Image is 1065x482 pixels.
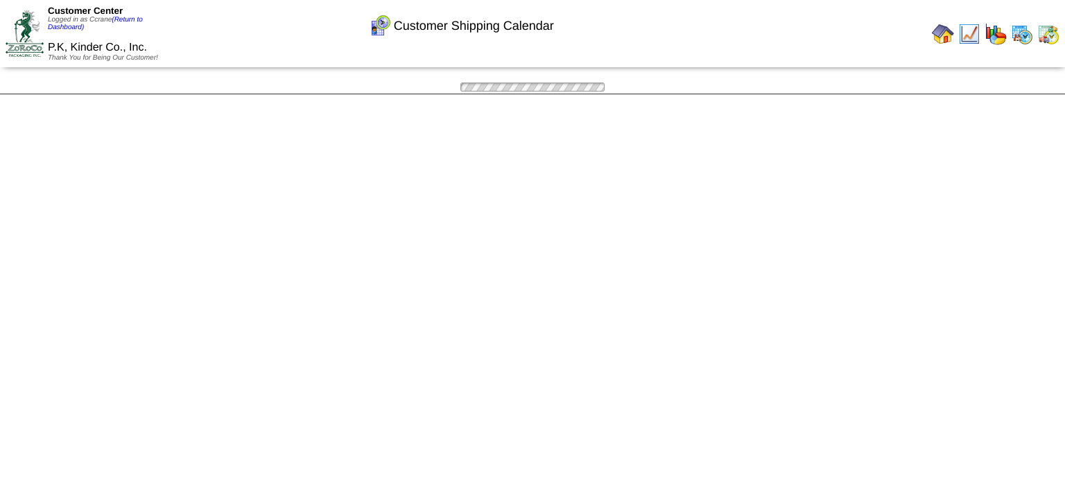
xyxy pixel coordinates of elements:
img: loading [456,80,609,94]
span: Logged in as Ccrane [48,16,143,31]
span: Customer Shipping Calendar [394,19,554,33]
a: (Return to Dashboard) [48,16,143,31]
span: P.K, Kinder Co., Inc. [48,42,147,53]
img: graph.gif [985,23,1007,45]
img: line_graph.gif [958,23,980,45]
img: calendarinout.gif [1037,23,1059,45]
img: calendarprod.gif [1011,23,1033,45]
img: home.gif [932,23,954,45]
img: ZoRoCo_Logo(Green%26Foil)%20jpg.webp [6,10,44,57]
img: calendarcustomer.gif [369,15,391,37]
span: Customer Center [48,6,123,16]
span: Thank You for Being Our Customer! [48,54,158,62]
